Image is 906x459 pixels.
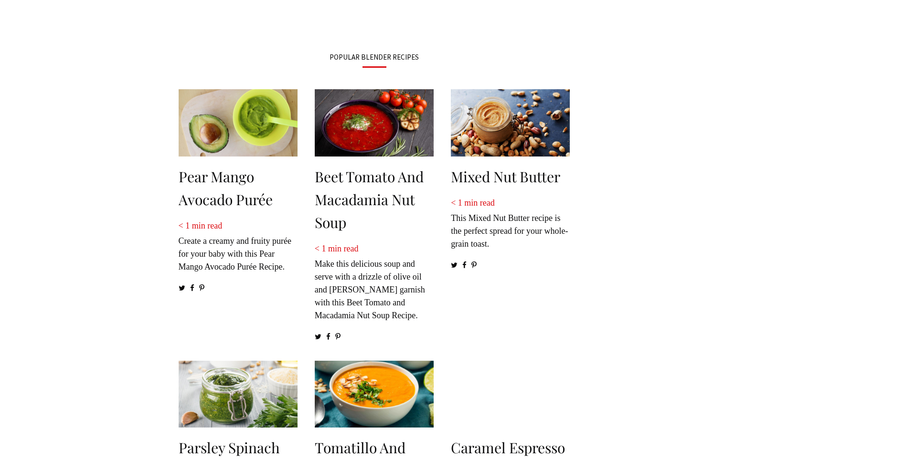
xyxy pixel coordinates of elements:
span: min read [192,221,222,230]
a: Pear Mango Avocado Purée [179,167,273,209]
p: This Mixed Nut Butter recipe is the perfect spread for your whole-grain toast. [451,197,570,250]
img: Parsley Spinach Pesto [179,361,298,428]
img: Pear Mango Avocado Purée [179,89,298,156]
iframe: Advertisement [597,14,725,301]
img: Caramel Espresso Frappé [451,361,570,428]
a: Mixed Nut Butter [451,167,560,186]
span: min read [464,198,494,208]
img: Mixed Nut Butter [451,89,570,156]
p: Make this delicious soup and serve with a drizzle of olive oil and [PERSON_NAME] garnish with thi... [315,242,434,322]
span: min read [328,244,358,253]
img: Tomatillo and Sweet Potato Soup [315,361,434,428]
a: Beet Tomato and Macadamia Nut Soup [315,167,424,232]
span: < 1 [315,244,326,253]
span: < 1 [179,221,190,230]
span: < 1 [451,198,462,208]
h3: POPULAR BLENDER RECIPES [179,53,570,61]
img: Beet Tomato and Macadamia Nut Soup [315,89,434,156]
p: Create a creamy and fruity purée for your baby with this Pear Mango Avocado Purée Recipe. [179,219,298,273]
